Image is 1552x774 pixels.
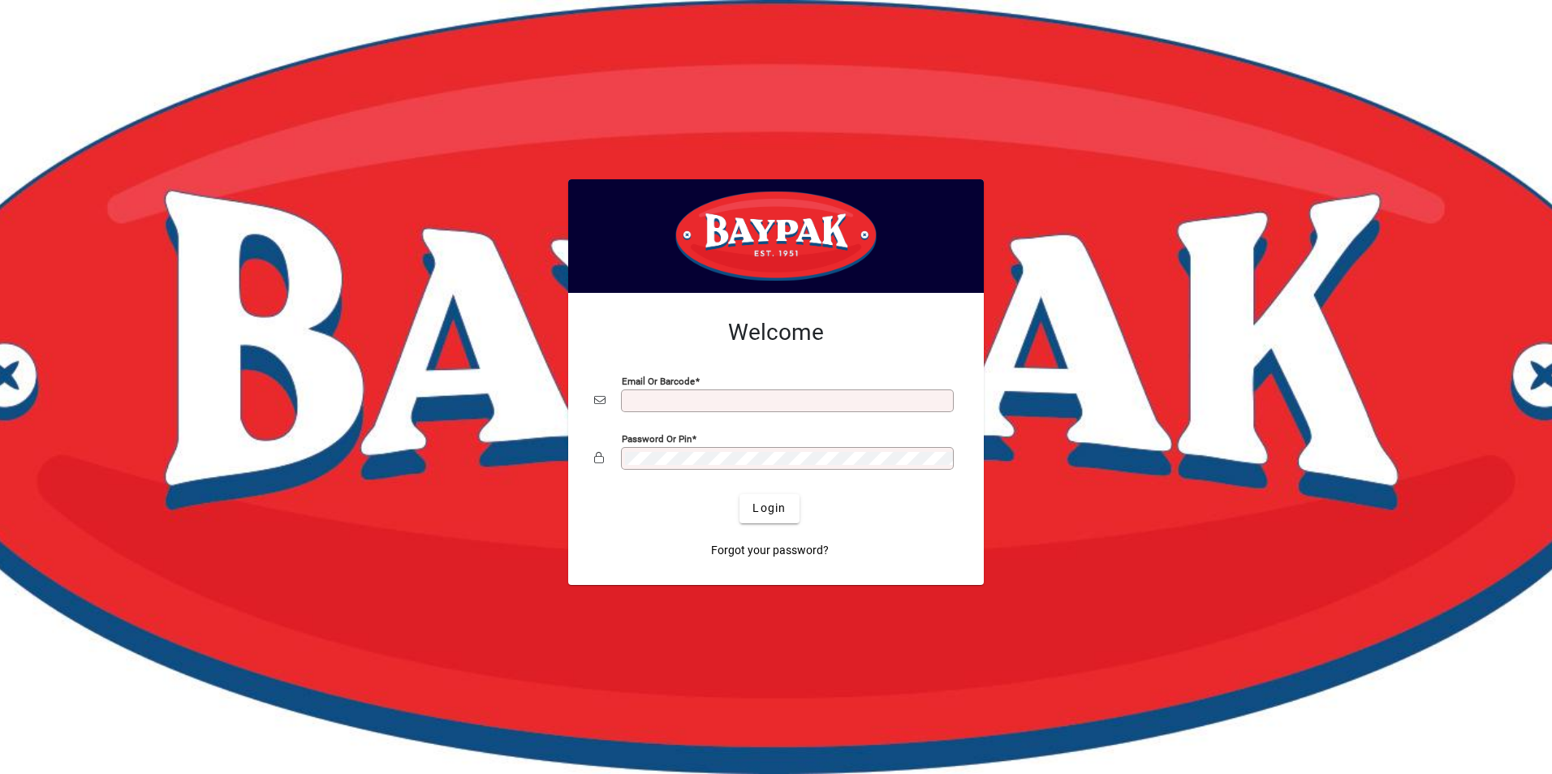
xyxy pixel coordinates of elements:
button: Login [739,494,799,523]
a: Forgot your password? [705,536,835,565]
h2: Welcome [594,319,958,346]
span: Login [752,500,786,517]
mat-label: Email or Barcode [622,375,695,386]
span: Forgot your password? [711,542,829,559]
mat-label: Password or Pin [622,432,692,444]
